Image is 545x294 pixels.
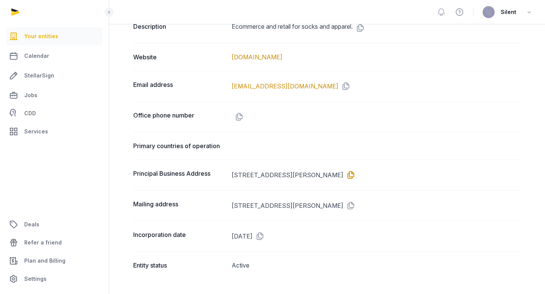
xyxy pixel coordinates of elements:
a: Calendar [6,47,103,65]
a: [DOMAIN_NAME] [232,53,282,61]
dd: Ecommerce and retail for socks and apparel. [232,22,521,34]
a: Jobs [6,86,103,104]
span: Calendar [24,51,49,60]
dt: Description [133,22,226,34]
span: Refer a friend [24,238,62,247]
a: StellarSign [6,67,103,85]
dd: [STREET_ADDRESS][PERSON_NAME] [232,200,521,212]
span: Your entities [24,32,58,41]
a: Your entities [6,27,103,45]
dt: Website [133,53,226,62]
dt: Email address [133,80,226,92]
a: Settings [6,270,103,288]
span: Deals [24,220,39,229]
span: Plan and Billing [24,256,65,265]
dd: [DATE] [232,230,521,242]
dt: Entity status [133,261,226,270]
dd: [STREET_ADDRESS][PERSON_NAME] [232,169,521,181]
a: Plan and Billing [6,252,103,270]
span: StellarSign [24,71,54,80]
span: Jobs [24,91,37,100]
a: Services [6,122,103,141]
span: Settings [24,274,47,283]
img: avatar [483,6,495,18]
iframe: Chat Widget [507,258,545,294]
a: Refer a friend [6,234,103,252]
dt: Incorporation date [133,230,226,242]
a: Deals [6,215,103,234]
dt: Office phone number [133,111,226,123]
dd: Active [232,261,521,270]
dt: Primary countries of operation [133,141,226,150]
span: Services [24,127,48,136]
a: CDD [6,106,103,121]
dt: Mailing address [133,200,226,212]
a: [EMAIL_ADDRESS][DOMAIN_NAME] [232,82,338,91]
span: Silent [501,8,516,17]
dt: Principal Business Address [133,169,226,181]
span: CDD [24,109,36,118]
